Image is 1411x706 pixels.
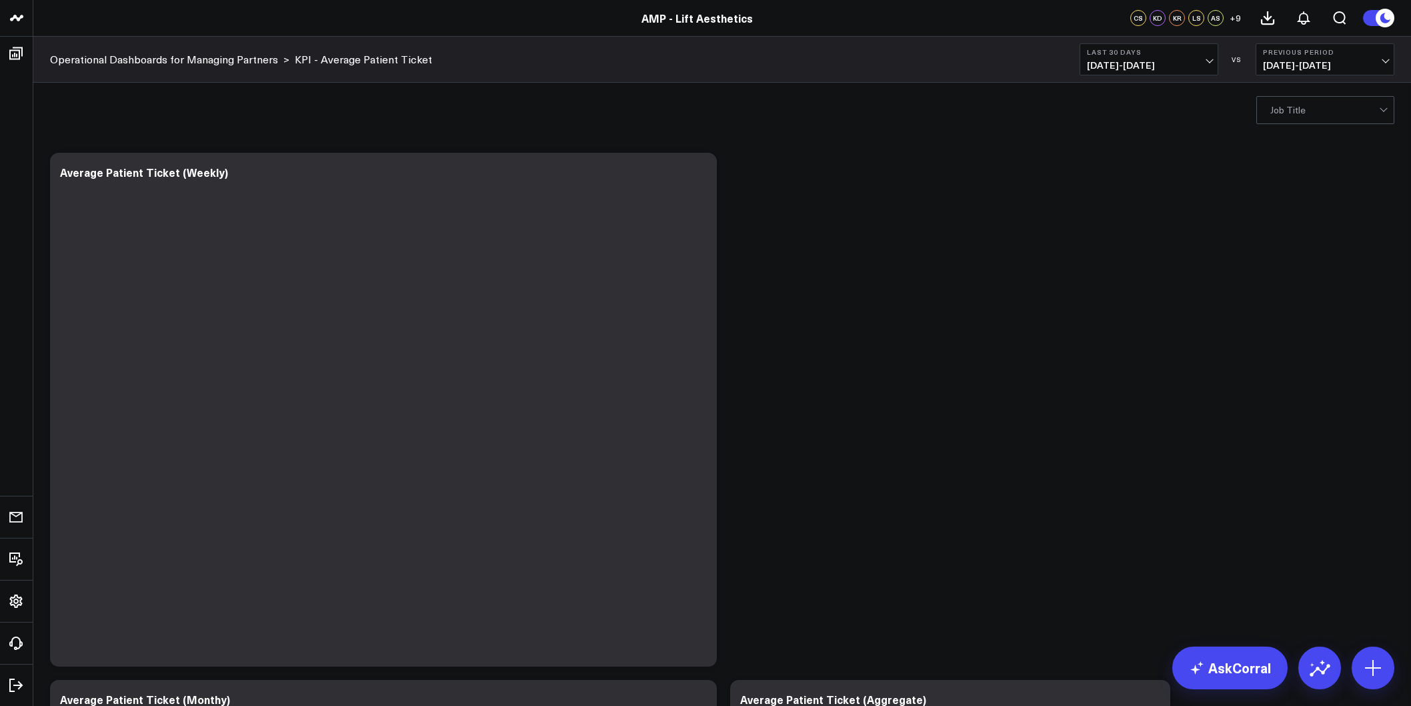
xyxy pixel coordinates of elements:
[1087,48,1211,56] b: Last 30 Days
[50,52,278,67] a: Operational Dashboards for Managing Partners
[1208,10,1224,26] div: AS
[641,11,753,25] a: AMP - Lift Aesthetics
[1256,43,1394,75] button: Previous Period[DATE]-[DATE]
[1130,10,1146,26] div: CS
[60,165,228,180] div: Average Patient Ticket (Weekly)
[1087,60,1211,71] span: [DATE] - [DATE]
[50,52,289,67] div: >
[1230,13,1241,23] span: + 9
[295,52,432,67] a: KPI - Average Patient Ticket
[1080,43,1218,75] button: Last 30 Days[DATE]-[DATE]
[1188,10,1204,26] div: LS
[1225,55,1249,63] div: VS
[1172,647,1288,689] a: AskCorral
[1263,48,1387,56] b: Previous Period
[1263,60,1387,71] span: [DATE] - [DATE]
[1150,10,1166,26] div: KD
[1169,10,1185,26] div: KR
[1227,10,1243,26] button: +9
